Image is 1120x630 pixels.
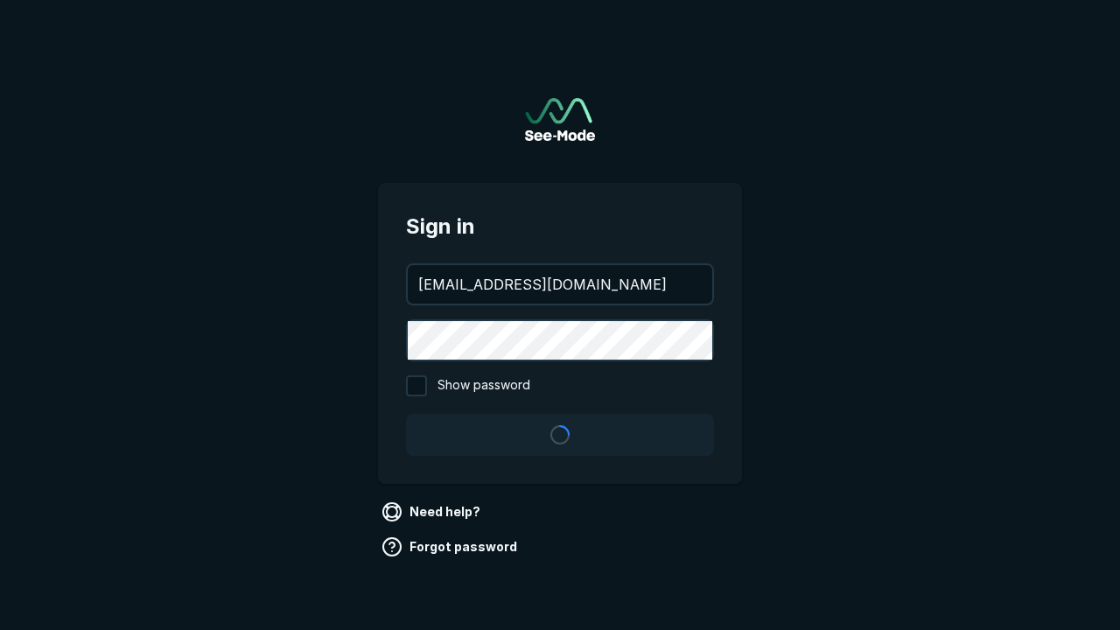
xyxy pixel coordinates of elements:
span: Sign in [406,211,714,242]
a: Forgot password [378,533,524,561]
input: your@email.com [408,265,712,304]
a: Go to sign in [525,98,595,141]
img: See-Mode Logo [525,98,595,141]
a: Need help? [378,498,487,526]
span: Show password [437,375,530,396]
